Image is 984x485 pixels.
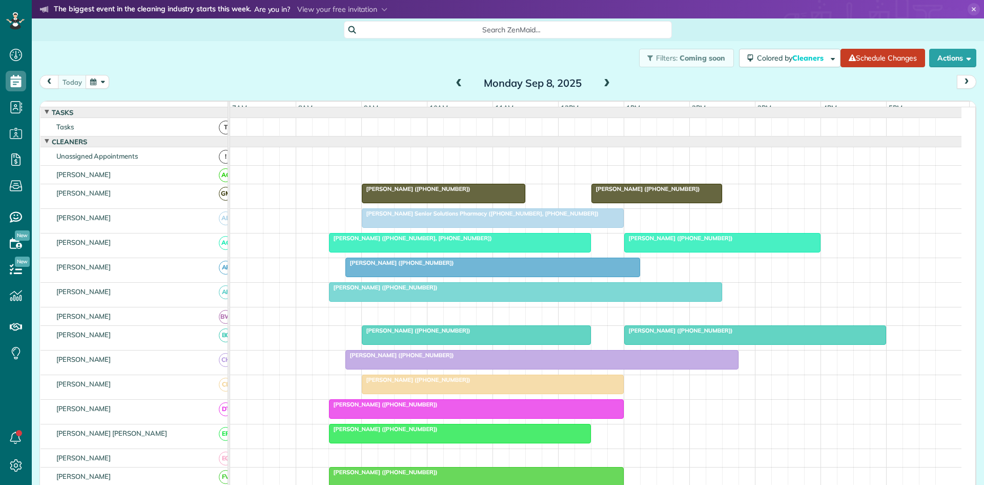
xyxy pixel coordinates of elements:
[739,49,840,67] button: Colored byCleaners
[54,4,251,15] strong: The biggest event in the cleaning industry starts this week.
[755,104,773,112] span: 3pm
[219,402,233,416] span: DT
[54,170,113,179] span: [PERSON_NAME]
[345,352,455,359] span: [PERSON_NAME] ([PHONE_NUMBER])
[624,235,733,242] span: [PERSON_NAME] ([PHONE_NUMBER])
[219,150,233,164] span: !
[757,53,827,63] span: Colored by
[624,104,642,112] span: 1pm
[559,104,581,112] span: 12pm
[591,185,701,192] span: [PERSON_NAME] ([PHONE_NUMBER])
[54,263,113,271] span: [PERSON_NAME]
[329,401,438,408] span: [PERSON_NAME] ([PHONE_NUMBER])
[929,49,976,67] button: Actions
[54,123,76,131] span: Tasks
[469,77,597,89] h2: Monday Sep 8, 2025
[39,75,59,89] button: prev
[54,429,169,437] span: [PERSON_NAME] [PERSON_NAME]
[54,404,113,413] span: [PERSON_NAME]
[887,104,905,112] span: 5pm
[219,168,233,182] span: AC
[361,210,599,217] span: [PERSON_NAME] Senior Solutions Pharmacy ([PHONE_NUMBER], [PHONE_NUMBER])
[58,75,87,89] button: today
[54,152,140,160] span: Unassigned Appointments
[219,328,233,342] span: BC
[54,189,113,197] span: [PERSON_NAME]
[361,376,471,383] span: [PERSON_NAME] ([PHONE_NUMBER])
[230,104,249,112] span: 7am
[296,104,315,112] span: 8am
[493,104,516,112] span: 11am
[219,470,233,484] span: FV
[329,425,438,433] span: [PERSON_NAME] ([PHONE_NUMBER])
[54,380,113,388] span: [PERSON_NAME]
[219,236,233,250] span: AC
[840,49,925,67] a: Schedule Changes
[15,257,30,267] span: New
[219,353,233,367] span: CH
[219,452,233,465] span: EG
[219,285,233,299] span: AF
[219,121,233,134] span: T
[957,75,976,89] button: next
[329,284,438,291] span: [PERSON_NAME] ([PHONE_NUMBER])
[54,312,113,320] span: [PERSON_NAME]
[54,214,113,222] span: [PERSON_NAME]
[219,378,233,392] span: CL
[821,104,839,112] span: 4pm
[219,187,233,201] span: GM
[690,104,708,112] span: 2pm
[427,104,450,112] span: 10am
[362,104,381,112] span: 9am
[624,327,733,334] span: [PERSON_NAME] ([PHONE_NUMBER])
[361,185,471,192] span: [PERSON_NAME] ([PHONE_NUMBER])
[50,138,89,146] span: Cleaners
[54,454,113,462] span: [PERSON_NAME]
[54,472,113,480] span: [PERSON_NAME]
[329,235,493,242] span: [PERSON_NAME] ([PHONE_NUMBER], [PHONE_NUMBER])
[54,287,113,296] span: [PERSON_NAME]
[680,53,726,63] span: Coming soon
[54,331,113,339] span: [PERSON_NAME]
[219,427,233,441] span: EP
[15,230,30,241] span: New
[54,355,113,363] span: [PERSON_NAME]
[361,327,471,334] span: [PERSON_NAME] ([PHONE_NUMBER])
[219,211,233,225] span: AB
[54,238,113,246] span: [PERSON_NAME]
[40,17,450,31] li: The world’s leading virtual event for cleaning business owners.
[656,53,678,63] span: Filters:
[50,108,75,117] span: Tasks
[792,53,825,63] span: Cleaners
[329,469,438,476] span: [PERSON_NAME] ([PHONE_NUMBER])
[345,259,455,266] span: [PERSON_NAME] ([PHONE_NUMBER])
[219,261,233,275] span: AF
[254,4,291,15] span: Are you in?
[219,310,233,324] span: BW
